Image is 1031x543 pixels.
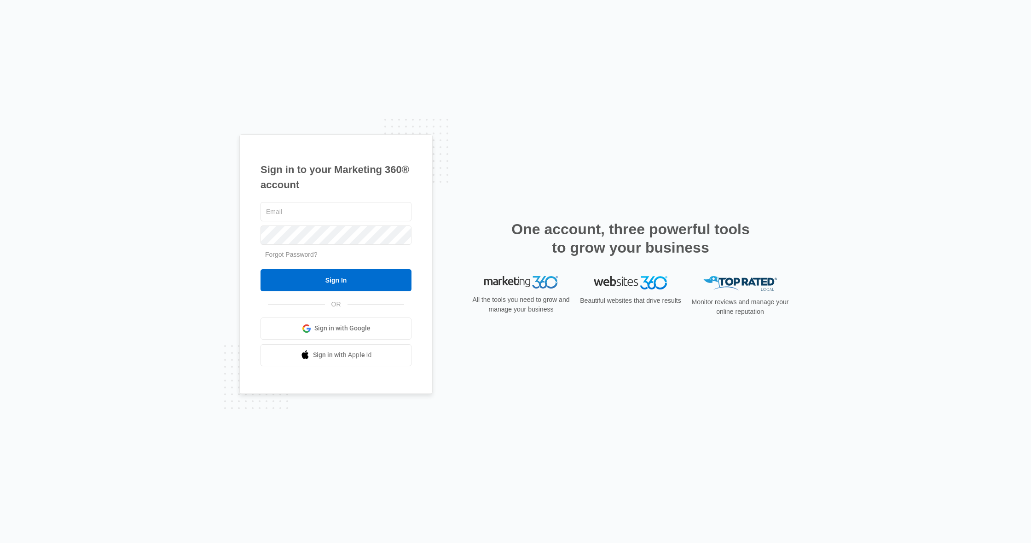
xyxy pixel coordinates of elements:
[261,162,411,192] h1: Sign in to your Marketing 360® account
[484,276,558,289] img: Marketing 360
[313,350,372,360] span: Sign in with Apple Id
[469,295,573,314] p: All the tools you need to grow and manage your business
[314,323,371,333] span: Sign in with Google
[594,276,667,289] img: Websites 360
[261,344,411,366] a: Sign in with Apple Id
[261,269,411,291] input: Sign In
[325,300,348,309] span: OR
[261,318,411,340] a: Sign in with Google
[509,220,753,257] h2: One account, three powerful tools to grow your business
[689,297,792,317] p: Monitor reviews and manage your online reputation
[265,251,318,258] a: Forgot Password?
[579,296,682,306] p: Beautiful websites that drive results
[703,276,777,291] img: Top Rated Local
[261,202,411,221] input: Email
